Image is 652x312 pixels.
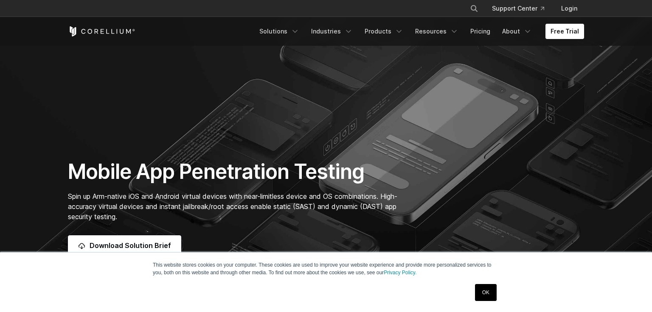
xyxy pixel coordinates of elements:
[68,159,406,184] h1: Mobile App Penetration Testing
[360,24,408,39] a: Products
[68,235,181,256] a: Download Solution Brief
[497,24,537,39] a: About
[153,261,499,276] p: This website stores cookies on your computer. These cookies are used to improve your website expe...
[554,1,584,16] a: Login
[384,270,416,276] a: Privacy Policy.
[410,24,464,39] a: Resources
[467,1,482,16] button: Search
[254,24,304,39] a: Solutions
[90,240,171,251] span: Download Solution Brief
[68,26,135,36] a: Corellium Home
[68,192,397,221] span: Spin up Arm-native iOS and Android virtual devices with near-limitless device and OS combinations...
[254,24,584,39] div: Navigation Menu
[485,1,551,16] a: Support Center
[306,24,358,39] a: Industries
[545,24,584,39] a: Free Trial
[460,1,584,16] div: Navigation Menu
[465,24,495,39] a: Pricing
[475,284,497,301] a: OK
